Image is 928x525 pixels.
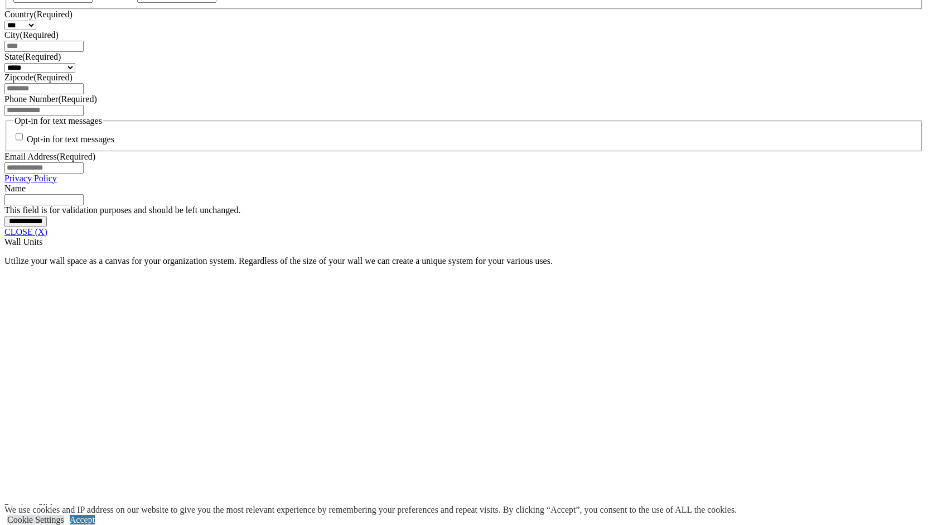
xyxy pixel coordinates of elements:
a: Accept [70,515,95,524]
a: Cookie Settings [7,515,64,524]
span: Wall Units [4,237,42,247]
span: (Required) [57,152,95,161]
div: We use cookies and IP address on our website to give you the most relevant experience by remember... [4,505,737,515]
label: Email Address [4,152,95,161]
label: Opt-in for text messages [27,135,114,145]
label: Country [4,9,72,19]
div: This field is for validation purposes and should be left unchanged. [4,205,924,215]
p: Utilize your wall space as a canvas for your organization system. Regardless of the size of your ... [4,256,924,266]
label: Zipcode [4,73,72,82]
label: Name [4,184,26,193]
span: (Required) [20,30,59,40]
a: Privacy Policy [4,174,57,183]
label: Phone Number [4,94,97,104]
label: City [4,30,59,40]
span: (Required) [58,94,96,104]
a: CLOSE (X) [4,227,47,237]
div: Previous Slide [4,503,924,513]
legend: Opt-in for text messages [13,116,103,126]
span: (Required) [33,73,72,82]
label: State [4,52,61,61]
span: (Required) [33,9,72,19]
span: (Required) [22,52,61,61]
